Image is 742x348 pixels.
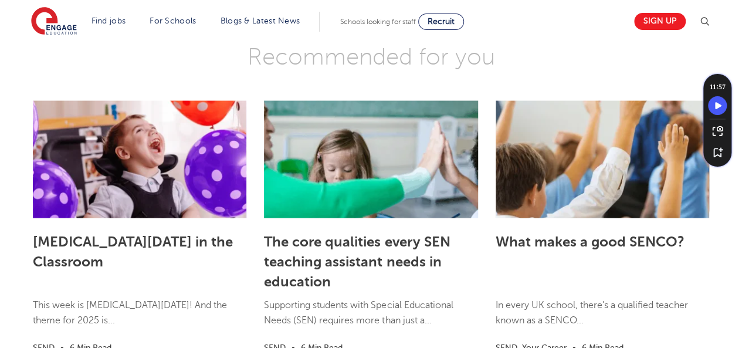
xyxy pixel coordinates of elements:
a: Recruit [418,13,464,30]
a: Blogs & Latest News [221,16,300,25]
span: Schools looking for staff [340,18,416,26]
p: In every UK school, there's a qualified teacher known as a SENCO... [496,298,709,340]
span: Recruit [428,17,455,26]
a: [MEDICAL_DATA][DATE] in the Classroom [33,234,233,270]
p: This week is [MEDICAL_DATA][DATE]! And the theme for 2025 is... [33,298,246,340]
a: Sign up [634,13,686,30]
a: What makes a good SENCO? [496,234,685,250]
a: The core qualities every SEN teaching assistant needs in education [264,234,450,290]
a: Find jobs [92,16,126,25]
h3: Recommended for you [24,42,718,72]
p: Supporting students with Special Educational Needs (SEN) requires more than just a... [264,298,477,340]
a: For Schools [150,16,196,25]
img: Engage Education [31,7,77,36]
